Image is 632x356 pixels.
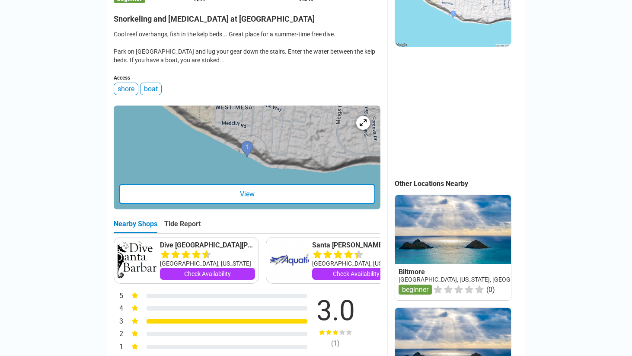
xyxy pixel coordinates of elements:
div: shore [114,83,138,95]
img: Dive Santa Barbara [118,241,156,280]
div: View [119,184,375,204]
div: 2 [114,329,123,340]
a: Santa [PERSON_NAME] Aquatics [312,241,400,250]
div: Tide Report [164,220,201,233]
div: 3.0 [303,297,368,325]
div: [GEOGRAPHIC_DATA], [US_STATE] [312,259,400,268]
a: Dive [GEOGRAPHIC_DATA][PERSON_NAME] [160,241,255,250]
div: [GEOGRAPHIC_DATA], [US_STATE] [160,259,255,268]
div: Access [114,75,380,81]
a: Check Availability [312,268,400,280]
div: 1 [114,342,123,353]
div: boat [140,83,162,95]
a: Check Availability [160,268,255,280]
div: 3 [114,316,123,327]
div: Other Locations Nearby [395,180,525,188]
div: Nearby Shops [114,220,157,233]
div: 5 [114,291,123,302]
img: Santa Barbara Aquatics [270,241,309,280]
a: entry mapView [114,106,380,209]
div: ( 1 ) [303,339,368,347]
div: Cool reef overhangs, fish in the kelp beds... Great place for a summer-time free dive. Park on [G... [114,30,380,64]
div: 4 [114,303,123,314]
h2: Snorkeling and [MEDICAL_DATA] at [GEOGRAPHIC_DATA] [114,9,380,23]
